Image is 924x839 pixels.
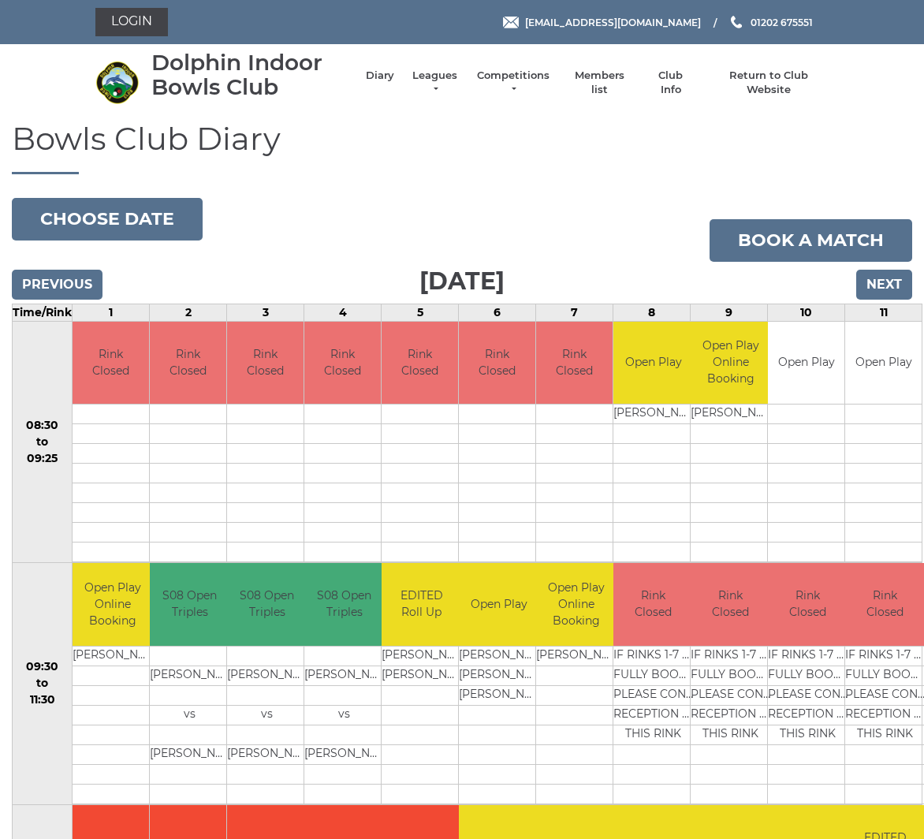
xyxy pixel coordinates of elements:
td: EDITED Roll Up [382,563,461,646]
td: vs [150,705,229,725]
a: Email [EMAIL_ADDRESS][DOMAIN_NAME] [503,15,701,30]
td: Open Play Online Booking [536,563,616,646]
td: Rink Closed [73,322,149,405]
td: 9 [691,304,768,321]
td: vs [227,705,307,725]
a: Return to Club Website [710,69,829,97]
td: Rink Closed [150,322,226,405]
td: RECEPTION TO BOOK [691,705,770,725]
td: Open Play Online Booking [73,563,152,646]
td: Open Play [613,322,693,405]
td: 09:30 to 11:30 [13,563,73,805]
td: [PERSON_NAME] [382,666,461,685]
td: Rink Closed [613,563,693,646]
td: Open Play [845,322,922,405]
td: [PERSON_NAME] [459,666,538,685]
td: RECEPTION TO BOOK [613,705,693,725]
td: [PERSON_NAME] [227,744,307,764]
td: 1 [73,304,150,321]
td: S08 Open Triples [150,563,229,646]
td: 7 [536,304,613,321]
td: Rink Closed [227,322,304,405]
td: THIS RINK [691,725,770,744]
a: Book a match [710,219,912,262]
td: Open Play Online Booking [691,322,770,405]
td: [PERSON_NAME] [459,685,538,705]
td: 3 [227,304,304,321]
td: [PERSON_NAME] [150,744,229,764]
td: Open Play [768,322,844,405]
td: 11 [845,304,922,321]
td: FULLY BOOKED [768,666,848,685]
td: 5 [382,304,459,321]
input: Next [856,270,912,300]
h1: Bowls Club Diary [12,121,912,174]
td: [PERSON_NAME] [73,646,152,666]
td: THIS RINK [768,725,848,744]
td: 08:30 to 09:25 [13,321,73,563]
img: Email [503,17,519,28]
td: Rink Closed [536,322,613,405]
td: 6 [459,304,536,321]
td: S08 Open Triples [304,563,384,646]
td: [PERSON_NAME] [536,646,616,666]
td: S08 Open Triples [227,563,307,646]
a: Phone us 01202 675551 [728,15,813,30]
td: Rink Closed [459,322,535,405]
td: Time/Rink [13,304,73,321]
a: Leagues [410,69,460,97]
td: PLEASE CONTACT [691,685,770,705]
input: Previous [12,270,102,300]
td: 2 [150,304,227,321]
td: Rink Closed [691,563,770,646]
td: PLEASE CONTACT [613,685,693,705]
td: RECEPTION TO BOOK [768,705,848,725]
img: Dolphin Indoor Bowls Club [95,61,139,104]
td: [PERSON_NAME] [304,666,384,685]
td: IF RINKS 1-7 ARE [691,646,770,666]
img: Phone us [731,16,742,28]
td: PLEASE CONTACT [768,685,848,705]
td: 10 [768,304,845,321]
div: Dolphin Indoor Bowls Club [151,50,350,99]
a: Club Info [648,69,694,97]
a: Login [95,8,168,36]
td: THIS RINK [613,725,693,744]
td: Open Play [459,563,538,646]
td: Rink Closed [304,322,381,405]
td: [PERSON_NAME] [227,666,307,685]
td: [PERSON_NAME] [459,646,538,666]
td: Rink Closed [768,563,848,646]
td: [PERSON_NAME] [304,744,384,764]
td: FULLY BOOKED [613,666,693,685]
td: [PERSON_NAME] [613,405,693,424]
td: Rink Closed [382,322,458,405]
span: [EMAIL_ADDRESS][DOMAIN_NAME] [525,16,701,28]
td: vs [304,705,384,725]
td: [PERSON_NAME] [150,666,229,685]
button: Choose date [12,198,203,241]
td: 4 [304,304,382,321]
td: FULLY BOOKED [691,666,770,685]
td: IF RINKS 1-7 ARE [768,646,848,666]
td: [PERSON_NAME] [691,405,770,424]
a: Members list [566,69,632,97]
a: Diary [366,69,394,83]
td: IF RINKS 1-7 ARE [613,646,693,666]
td: 8 [613,304,691,321]
a: Competitions [475,69,551,97]
span: 01202 675551 [751,16,813,28]
td: [PERSON_NAME] [382,646,461,666]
